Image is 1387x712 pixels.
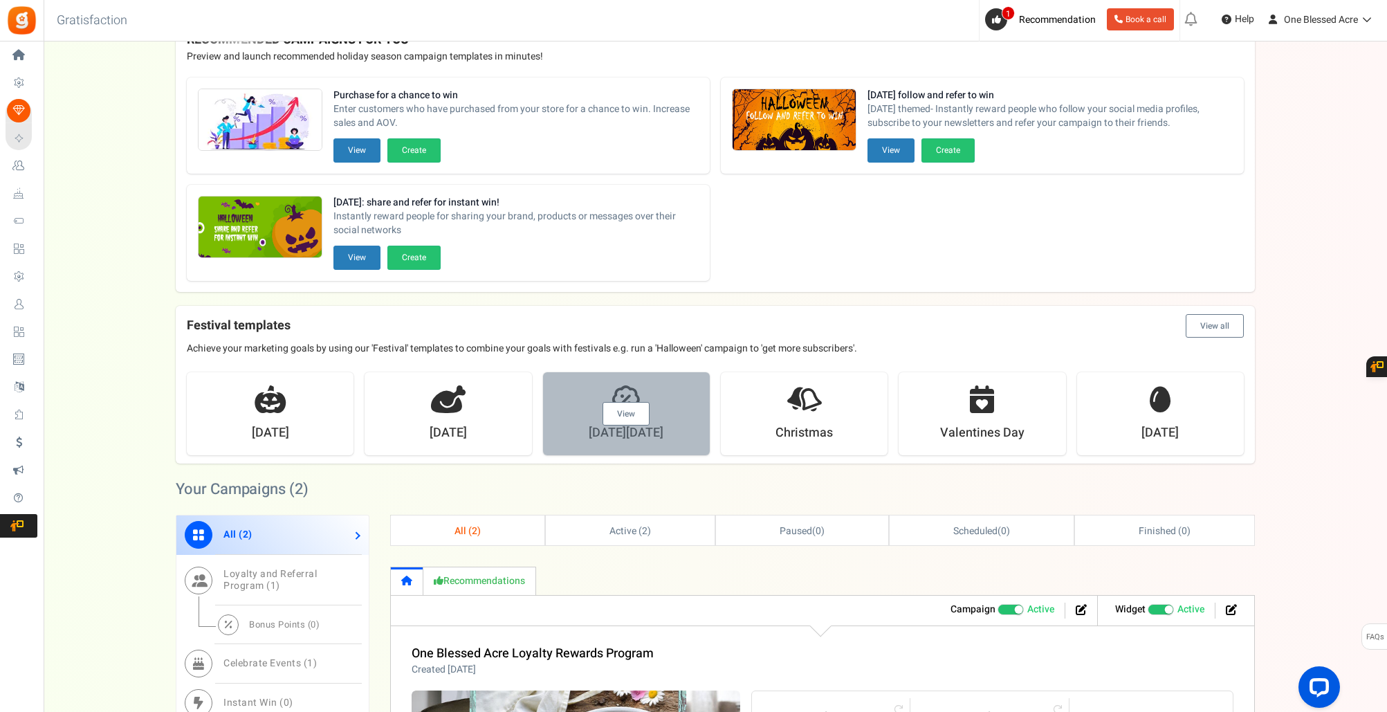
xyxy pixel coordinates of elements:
[1001,524,1007,538] span: 0
[223,567,317,593] span: Loyalty and Referral Program ( )
[1284,12,1358,27] span: One Blessed Acre
[333,102,699,130] span: Enter customers who have purchased from your store for a chance to win. Increase sales and AOV.
[187,342,1244,356] p: Achieve your marketing goals by using our 'Festival' templates to combine your goals with festiva...
[412,663,654,677] p: Created [DATE]
[333,138,380,163] button: View
[1216,8,1260,30] a: Help
[780,524,825,538] span: ( )
[199,197,322,259] img: Recommended Campaigns
[733,89,856,152] img: Recommended Campaigns
[307,656,313,670] span: 1
[1002,6,1015,20] span: 1
[780,524,812,538] span: Paused
[243,527,249,542] span: 2
[953,524,1009,538] span: ( )
[1105,603,1215,619] li: Widget activated
[1141,424,1179,442] strong: [DATE]
[867,89,1233,102] strong: [DATE] follow and refer to win
[1107,8,1174,30] a: Book a call
[940,424,1025,442] strong: Valentines Day
[270,578,277,593] span: 1
[775,424,833,442] strong: Christmas
[1139,524,1190,538] span: Finished ( )
[333,210,699,237] span: Instantly reward people for sharing your brand, products or messages over their social networks
[1186,314,1244,338] button: View all
[867,102,1233,130] span: [DATE] themed- Instantly reward people who follow your social media profiles, subscribe to your n...
[950,602,995,617] strong: Campaign
[284,695,290,710] span: 0
[387,138,441,163] button: Create
[333,246,380,270] button: View
[412,644,654,663] a: One Blessed Acre Loyalty Rewards Program
[1115,602,1146,617] strong: Widget
[42,7,143,35] h3: Gratisfaction
[223,527,252,542] span: All ( )
[953,524,998,538] span: Scheduled
[1177,603,1204,617] span: Active
[223,656,317,670] span: Celebrate Events ( )
[1027,603,1054,617] span: Active
[1182,524,1187,538] span: 0
[387,246,441,270] button: Create
[603,402,650,426] a: View
[249,618,320,631] span: Bonus Points ( )
[1366,624,1384,650] span: FAQs
[333,196,699,210] strong: [DATE]: share and refer for instant win!
[311,618,316,631] span: 0
[430,424,467,442] strong: [DATE]
[423,567,536,595] a: Recommendations
[985,8,1101,30] a: 1 Recommendation
[252,424,289,442] strong: [DATE]
[867,138,915,163] button: View
[1019,12,1096,27] span: Recommendation
[921,138,975,163] button: Create
[187,314,1244,338] h4: Festival templates
[187,33,1244,47] h4: RECOMMENDED CAMPAIGNS FOR YOU
[6,5,37,36] img: Gratisfaction
[176,482,309,496] h2: Your Campaigns ( )
[223,695,293,710] span: Instant Win ( )
[187,50,1244,64] p: Preview and launch recommended holiday season campaign templates in minutes!
[609,524,651,538] span: Active ( )
[1231,12,1254,26] span: Help
[333,89,699,102] strong: Purchase for a chance to win
[199,89,322,152] img: Recommended Campaigns
[454,524,481,538] span: All ( )
[816,524,821,538] span: 0
[472,524,477,538] span: 2
[295,478,303,500] span: 2
[642,524,647,538] span: 2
